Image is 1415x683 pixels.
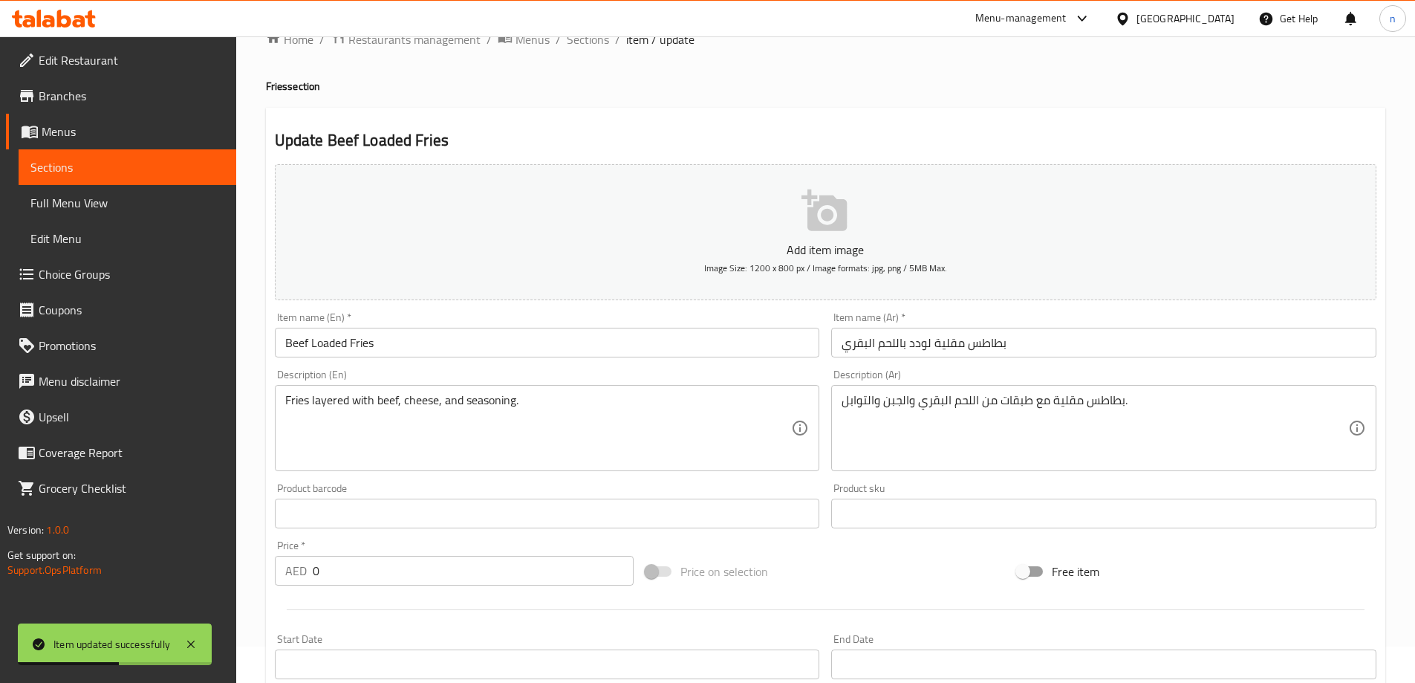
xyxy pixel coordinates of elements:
[275,164,1376,300] button: Add item imageImage Size: 1200 x 800 px / Image formats: jpg, png / 5MB Max.
[515,30,550,48] span: Menus
[39,265,224,283] span: Choice Groups
[275,328,820,357] input: Enter name En
[6,328,236,363] a: Promotions
[39,301,224,319] span: Coupons
[842,393,1348,464] textarea: بطاطس مقلية مع طبقات من اللحم البقري والجبن والتوابل.
[266,79,1385,94] h4: Fries section
[313,556,634,586] input: Please enter price
[6,78,236,114] a: Branches
[19,221,236,256] a: Edit Menu
[487,30,492,48] li: /
[680,563,768,580] span: Price on selection
[19,149,236,185] a: Sections
[331,30,481,49] a: Restaurants management
[266,30,313,48] a: Home
[7,546,76,565] span: Get support on:
[19,185,236,221] a: Full Menu View
[53,636,170,653] div: Item updated successfully
[831,328,1376,357] input: Enter name Ar
[831,499,1376,528] input: Please enter product sku
[285,562,307,580] p: AED
[285,393,792,464] textarea: Fries layered with beef, cheese, and seasoning.
[319,30,325,48] li: /
[39,87,224,105] span: Branches
[298,241,1353,259] p: Add item image
[6,256,236,292] a: Choice Groups
[7,520,44,540] span: Version:
[46,520,69,540] span: 1.0.0
[39,372,224,390] span: Menu disclaimer
[6,292,236,328] a: Coupons
[615,30,620,48] li: /
[626,30,695,48] span: item / update
[30,230,224,247] span: Edit Menu
[39,408,224,426] span: Upsell
[42,123,224,140] span: Menus
[498,30,550,49] a: Menus
[275,129,1376,152] h2: Update Beef Loaded Fries
[30,194,224,212] span: Full Menu View
[6,470,236,506] a: Grocery Checklist
[1390,10,1396,27] span: n
[6,114,236,149] a: Menus
[1136,10,1235,27] div: [GEOGRAPHIC_DATA]
[556,30,561,48] li: /
[39,337,224,355] span: Promotions
[7,560,102,580] a: Support.OpsPlatform
[275,499,820,528] input: Please enter product barcode
[6,363,236,399] a: Menu disclaimer
[39,479,224,497] span: Grocery Checklist
[348,30,481,48] span: Restaurants management
[30,158,224,176] span: Sections
[6,435,236,470] a: Coverage Report
[704,259,947,276] span: Image Size: 1200 x 800 px / Image formats: jpg, png / 5MB Max.
[266,30,1385,49] nav: breadcrumb
[1052,563,1099,580] span: Free item
[6,399,236,435] a: Upsell
[39,444,224,462] span: Coverage Report
[975,10,1067,27] div: Menu-management
[567,30,609,48] a: Sections
[39,51,224,69] span: Edit Restaurant
[6,42,236,78] a: Edit Restaurant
